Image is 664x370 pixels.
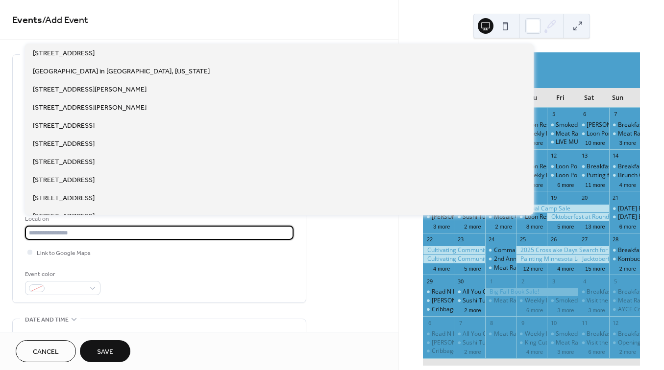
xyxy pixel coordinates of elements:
[432,305,581,314] div: Cribbage Doubles League at [PERSON_NAME] Brewery
[432,347,581,355] div: Cribbage Doubles League at [PERSON_NAME] Brewery
[609,162,640,171] div: Breakfast at Sunshine’s!
[609,130,640,138] div: Meat Raffle
[488,277,495,285] div: 1
[578,162,609,171] div: Breakfast at Sunshine’s!
[488,236,495,243] div: 24
[578,130,609,138] div: Loon Pontoon Tours - National Loon Center
[37,248,91,258] span: Link to Google Maps
[460,347,485,355] button: 2 more
[547,297,578,305] div: Smoked Rib Fridays!
[578,121,609,129] div: Susie Baillif Memorial Fund Raising Show
[454,297,485,305] div: Sushi Tuesdays!
[618,130,649,138] div: Meat Raffle
[519,264,547,272] button: 12 more
[485,213,516,221] div: Mosaic Coaster Creations
[615,222,640,230] button: 6 more
[33,103,147,113] span: [STREET_ADDRESS][PERSON_NAME]
[16,340,76,362] a: Cancel
[519,277,526,285] div: 2
[547,213,609,221] div: Oktoberfest at Roundhouse
[615,138,640,146] button: 3 more
[457,319,464,326] div: 7
[516,205,609,213] div: Annual Camp Sale
[612,194,619,201] div: 21
[581,264,609,272] button: 15 more
[494,213,565,221] div: Mosaic Coaster Creations
[485,255,516,263] div: 2nd Annual Walk to End Alzheimer's at Whitefish at The Lakes
[575,88,604,108] div: Sat
[584,305,609,314] button: 3 more
[612,152,619,160] div: 14
[432,339,543,347] div: [PERSON_NAME] Mondays at Sunshine's!
[584,347,609,355] button: 6 more
[587,171,631,180] div: Putting for Dogs
[519,319,526,326] div: 9
[581,319,588,326] div: 11
[423,255,485,263] div: Cultivating Communities Summit
[553,264,578,272] button: 4 more
[546,88,575,108] div: Fri
[615,180,640,188] button: 4 more
[423,288,454,296] div: Read N Play Every Monday
[97,347,113,357] span: Save
[463,339,506,347] div: Sushi Tuesdays!
[615,347,640,355] button: 2 more
[423,339,454,347] div: Margarita Mondays at Sunshine's!
[463,330,521,338] div: All You Can Eat Tacos
[547,162,578,171] div: Loon Pontoon Tours - National Loon Center
[429,264,454,272] button: 4 more
[556,121,610,129] div: Smoked Rib Fridays!
[612,319,619,326] div: 12
[578,171,609,180] div: Putting for Dogs
[33,347,59,357] span: Cancel
[485,288,578,296] div: Big Fall Book Sale!
[25,331,55,342] div: Start date
[609,121,640,129] div: Breakfast at Sunshine’s!
[33,211,95,222] span: [STREET_ADDRESS]
[432,288,501,296] div: Read N Play Every [DATE]
[581,277,588,285] div: 4
[485,246,516,254] div: Commanders Breakfast Buffet
[454,339,485,347] div: Sushi Tuesdays!
[556,297,610,305] div: Smoked Rib Fridays!
[42,11,88,30] span: / Add Event
[547,171,578,180] div: Loon Pontoon Tours - National Loon Center
[578,330,609,338] div: Breakfast at Sunshine’s!
[525,339,606,347] div: King Cut Prime Rib at Freddy's
[525,297,626,305] div: Weekly Family Story Time: Thursdays
[25,269,98,279] div: Event color
[525,213,643,221] div: Loon Research Tour - [GEOGRAPHIC_DATA]
[581,194,588,201] div: 20
[463,288,521,296] div: All You Can Eat Tacos
[457,236,464,243] div: 23
[516,339,547,347] div: King Cut Prime Rib at Freddy's
[550,152,557,160] div: 12
[578,288,609,296] div: Breakfast at Sunshine’s!
[454,330,485,338] div: All You Can Eat Tacos
[454,288,485,296] div: All You Can Eat Tacos
[581,111,588,118] div: 6
[547,130,578,138] div: Meat Raffle at Barajas
[581,236,588,243] div: 27
[80,340,130,362] button: Save
[485,330,516,338] div: Meat Raffle at Lucky's Tavern
[33,67,210,77] span: [GEOGRAPHIC_DATA] in [GEOGRAPHIC_DATA], [US_STATE]
[460,222,485,230] button: 2 more
[12,11,42,30] a: Events
[578,297,609,305] div: Visit the Northern Minnesota Railroad Trackers Train Club
[33,193,95,204] span: [STREET_ADDRESS]
[547,121,578,129] div: Smoked Rib Fridays!
[33,121,95,131] span: [STREET_ADDRESS]
[587,162,652,171] div: Breakfast at Sunshine’s!
[457,277,464,285] div: 30
[612,277,619,285] div: 5
[609,213,640,221] div: Sunday Breakfast!
[581,180,609,188] button: 11 more
[426,236,433,243] div: 22
[553,180,578,188] button: 6 more
[550,319,557,326] div: 10
[522,138,547,146] button: 5 more
[494,246,577,254] div: Commanders Breakfast Buffet
[553,347,578,355] button: 3 more
[609,297,640,305] div: Meat Raffle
